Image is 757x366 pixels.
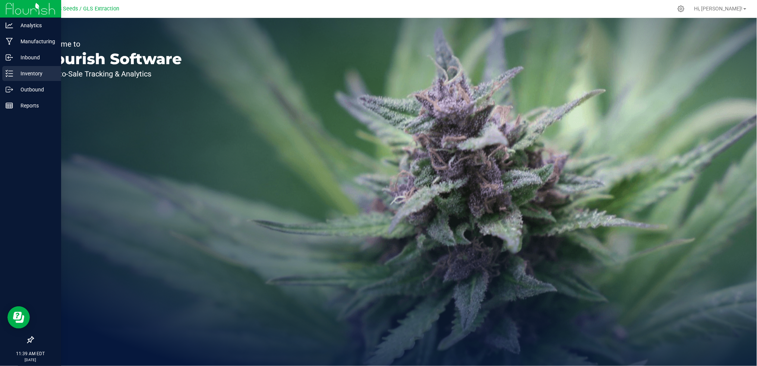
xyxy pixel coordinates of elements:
[33,6,120,12] span: Great Lakes Seeds / GLS Extraction
[676,5,686,12] div: Manage settings
[694,6,743,12] span: Hi, [PERSON_NAME]!
[13,69,58,78] p: Inventory
[6,22,13,29] inline-svg: Analytics
[3,357,58,363] p: [DATE]
[40,51,182,66] p: Flourish Software
[6,70,13,77] inline-svg: Inventory
[6,54,13,61] inline-svg: Inbound
[6,86,13,93] inline-svg: Outbound
[6,102,13,109] inline-svg: Reports
[13,101,58,110] p: Reports
[3,350,58,357] p: 11:39 AM EDT
[40,70,182,78] p: Seed-to-Sale Tracking & Analytics
[13,37,58,46] p: Manufacturing
[13,85,58,94] p: Outbound
[7,306,30,329] iframe: Resource center
[13,21,58,30] p: Analytics
[40,40,182,48] p: Welcome to
[13,53,58,62] p: Inbound
[6,38,13,45] inline-svg: Manufacturing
